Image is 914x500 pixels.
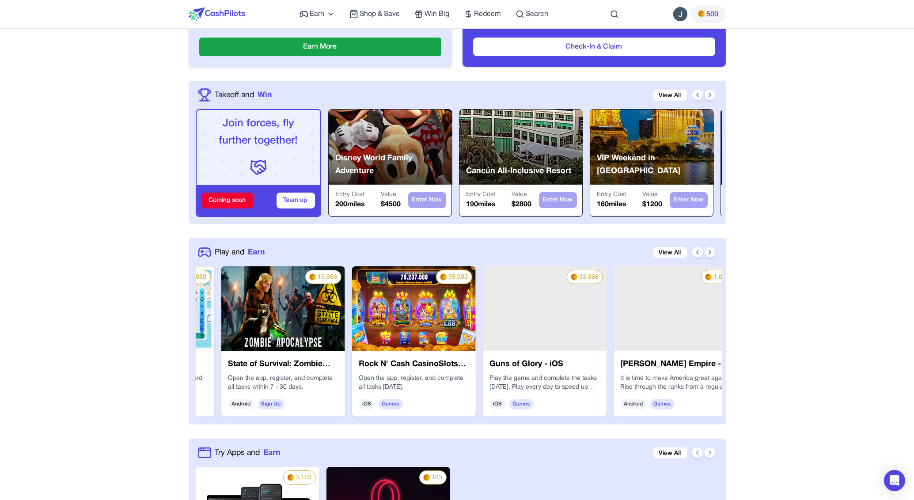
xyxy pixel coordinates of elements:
[215,447,260,458] span: Try Apps and
[597,199,627,210] p: 160 miles
[215,246,265,258] a: Play andEarn
[670,192,708,208] button: Enter Now
[621,399,647,409] span: Android
[643,199,663,210] p: $ 1200
[215,246,245,258] span: Play and
[408,192,446,208] button: Enter Now
[359,374,469,392] p: Open the app, register, and complete all tasks [DATE].
[432,473,443,482] span: 123
[215,447,281,458] a: Try Apps andEarn
[621,374,730,392] p: It is time to make America great again! Rise through the ranks from a regular [DEMOGRAPHIC_DATA] ...
[414,9,450,19] a: Win Big
[318,273,338,282] span: 15,666
[349,9,400,19] a: Shop & Save
[336,199,365,210] p: 200 miles
[191,273,207,282] span: 1,080
[466,165,572,178] p: Cancún All-Inclusive Resort
[379,399,403,409] span: Games
[381,199,401,210] p: $ 4500
[653,247,687,258] a: View All
[691,5,726,23] button: PMs500
[698,10,705,17] img: PMs
[248,246,265,258] span: Earn
[464,9,501,19] a: Redeem
[516,9,549,19] a: Search
[473,38,715,56] button: Check-In & Claim
[381,190,401,199] p: Value
[597,190,627,199] p: Entry Cost
[221,266,345,351] img: caa199af-03bc-4182-9ae6-59ca21a1916d.webp
[264,447,281,458] span: Earn
[309,273,316,280] img: PMs
[884,470,905,491] div: Open Intercom Messenger
[490,374,599,392] p: Play the game and complete the tasks [DATE]. Play every day to speed up your progress significantly!
[643,190,663,199] p: Value
[466,199,496,210] p: 190 miles
[359,358,469,371] h3: Rock N' Cash CasinoSlots Game
[228,358,338,371] h3: State of Survival: Zombie War
[189,8,245,21] img: CashPilots Logo
[509,399,534,409] span: Games
[705,273,712,280] img: PMs
[425,9,450,19] span: Win Big
[490,399,506,409] span: iOS
[204,115,313,150] p: Join forces, fly further together!
[300,9,335,19] a: Earn
[215,89,272,101] a: Takeoff andWin
[202,193,253,208] div: Coming soon
[296,473,312,482] span: 3,163
[526,9,549,19] span: Search
[707,9,719,20] span: 500
[352,266,476,351] img: 69aae6c1-7b4f-4190-a664-18117391db8a.webp
[360,9,400,19] span: Shop & Save
[653,90,687,101] a: View All
[423,474,430,481] img: PMs
[449,273,468,282] span: 59,903
[714,273,730,282] span: 1,000
[228,399,254,409] span: Android
[258,89,272,101] span: Win
[474,9,501,19] span: Redeem
[539,192,577,208] button: Enter Now
[653,447,687,458] a: View All
[466,190,496,199] p: Entry Cost
[336,190,365,199] p: Entry Cost
[580,273,599,282] span: 33,368
[571,273,578,280] img: PMs
[228,374,338,392] p: Open the app, register, and complete all tasks within 7 - 30 days.
[336,152,452,178] p: Disney World Family Adventure
[597,152,714,178] p: VIP Weekend in [GEOGRAPHIC_DATA]
[310,9,325,19] span: Earn
[621,358,730,371] h3: [PERSON_NAME] Empire - Complete Level 32 - 3 Days
[287,474,294,481] img: PMs
[199,38,441,56] button: Earn More
[215,89,254,101] span: Takeoff and
[650,399,675,409] span: Games
[258,399,284,409] span: Sign Up
[490,358,599,371] h3: Guns of Glory - iOS
[277,193,315,208] button: Team up
[512,199,532,210] p: $ 2800
[359,399,375,409] span: iOS
[512,190,532,199] p: Value
[440,273,447,280] img: PMs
